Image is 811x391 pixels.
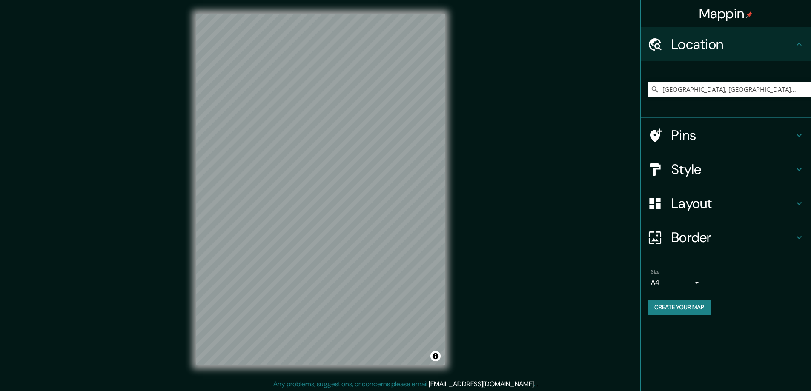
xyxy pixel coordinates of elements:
[648,82,811,97] input: Pick your city or area
[671,195,794,212] h4: Layout
[641,220,811,254] div: Border
[196,14,445,365] canvas: Map
[536,379,538,389] div: .
[746,11,753,18] img: pin-icon.png
[430,351,441,361] button: Toggle attribution
[671,229,794,246] h4: Border
[429,380,534,388] a: [EMAIL_ADDRESS][DOMAIN_NAME]
[671,36,794,53] h4: Location
[641,186,811,220] div: Layout
[641,152,811,186] div: Style
[735,358,802,382] iframe: Help widget launcher
[641,118,811,152] div: Pins
[671,127,794,144] h4: Pins
[273,379,535,389] p: Any problems, suggestions, or concerns please email .
[651,268,660,276] label: Size
[641,27,811,61] div: Location
[651,276,702,289] div: A4
[535,379,536,389] div: .
[648,300,711,315] button: Create your map
[699,5,753,22] h4: Mappin
[671,161,794,178] h4: Style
